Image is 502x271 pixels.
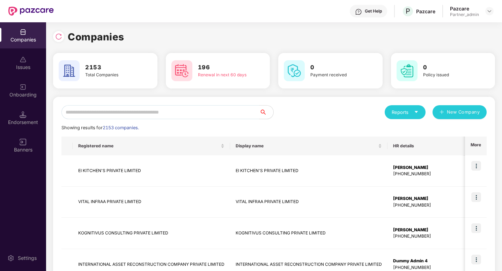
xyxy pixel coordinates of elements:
[433,105,487,119] button: plusNew Company
[393,171,465,177] div: [PHONE_NUMBER]
[393,258,465,264] div: Dummy Admin 4
[447,109,480,116] span: New Company
[8,7,54,16] img: New Pazcare Logo
[450,5,479,12] div: Pazcare
[7,255,14,262] img: svg+xml;base64,PHN2ZyBpZD0iU2V0dGluZy0yMHgyMCIgeG1sbnM9Imh0dHA6Ly93d3cudzMub3JnLzIwMDAvc3ZnIiB3aW...
[471,255,481,264] img: icon
[73,187,230,218] td: VITAL INFRAA PRIVATE LIMITED
[236,143,377,149] span: Display name
[423,63,475,72] h3: 0
[230,218,387,249] td: KOGNITIVUS CONSULTING PRIVATE LIMITED
[355,8,362,15] img: svg+xml;base64,PHN2ZyBpZD0iSGVscC0zMngzMiIgeG1sbnM9Imh0dHA6Ly93d3cudzMub3JnLzIwMDAvc3ZnIiB3aWR0aD...
[397,60,418,81] img: svg+xml;base64,PHN2ZyB4bWxucz0iaHR0cDovL3d3dy53My5vcmcvMjAwMC9zdmciIHdpZHRoPSI2MCIgaGVpZ2h0PSI2MC...
[487,8,492,14] img: svg+xml;base64,PHN2ZyBpZD0iRHJvcGRvd24tMzJ4MzIiIHhtbG5zPSJodHRwOi8vd3d3LnczLm9yZy8yMDAwL3N2ZyIgd2...
[85,63,137,72] h3: 2153
[20,111,27,118] img: svg+xml;base64,PHN2ZyB3aWR0aD0iMTQuNSIgaGVpZ2h0PSIxNC41IiB2aWV3Qm94PSIwIDAgMTYgMTYiIGZpbGw9Im5vbm...
[61,125,139,130] span: Showing results for
[310,63,362,72] h3: 0
[230,155,387,187] td: EI KITCHEN'S PRIVATE LIMITED
[198,72,250,78] div: Renewal in next 60 days
[465,137,487,155] th: More
[20,29,27,36] img: svg+xml;base64,PHN2ZyBpZD0iQ29tcGFuaWVzIiB4bWxucz0iaHR0cDovL3d3dy53My5vcmcvMjAwMC9zdmciIHdpZHRoPS...
[393,195,465,202] div: [PERSON_NAME]
[423,72,475,78] div: Policy issued
[55,33,62,40] img: svg+xml;base64,PHN2ZyBpZD0iUmVsb2FkLTMyeDMyIiB4bWxucz0iaHR0cDovL3d3dy53My5vcmcvMjAwMC9zdmciIHdpZH...
[392,109,419,116] div: Reports
[78,143,219,149] span: Registered name
[73,218,230,249] td: KOGNITIVUS CONSULTING PRIVATE LIMITED
[103,125,139,130] span: 2153 companies.
[230,187,387,218] td: VITAL INFRAA PRIVATE LIMITED
[73,155,230,187] td: EI KITCHEN'S PRIVATE LIMITED
[471,223,481,233] img: icon
[20,84,27,91] img: svg+xml;base64,PHN2ZyB3aWR0aD0iMjAiIGhlaWdodD0iMjAiIHZpZXdCb3g9IjAgMCAyMCAyMCIgZmlsbD0ibm9uZSIgeG...
[310,72,362,78] div: Payment received
[365,8,382,14] div: Get Help
[59,60,80,81] img: svg+xml;base64,PHN2ZyB4bWxucz0iaHR0cDovL3d3dy53My5vcmcvMjAwMC9zdmciIHdpZHRoPSI2MCIgaGVpZ2h0PSI2MC...
[20,139,27,146] img: svg+xml;base64,PHN2ZyB3aWR0aD0iMTYiIGhlaWdodD0iMTYiIHZpZXdCb3g9IjAgMCAxNiAxNiIgZmlsbD0ibm9uZSIgeG...
[68,29,124,45] h1: Companies
[393,164,465,171] div: [PERSON_NAME]
[73,137,230,155] th: Registered name
[387,137,470,155] th: HR details
[85,72,137,78] div: Total Companies
[416,8,435,15] div: Pazcare
[198,63,250,72] h3: 196
[393,233,465,240] div: [PHONE_NUMBER]
[284,60,305,81] img: svg+xml;base64,PHN2ZyB4bWxucz0iaHR0cDovL3d3dy53My5vcmcvMjAwMC9zdmciIHdpZHRoPSI2MCIgaGVpZ2h0PSI2MC...
[230,137,387,155] th: Display name
[171,60,192,81] img: svg+xml;base64,PHN2ZyB4bWxucz0iaHR0cDovL3d3dy53My5vcmcvMjAwMC9zdmciIHdpZHRoPSI2MCIgaGVpZ2h0PSI2MC...
[471,161,481,171] img: icon
[471,192,481,202] img: icon
[259,105,274,119] button: search
[440,110,444,115] span: plus
[414,110,419,114] span: caret-down
[406,7,410,15] span: P
[393,264,465,271] div: [PHONE_NUMBER]
[450,12,479,17] div: Partner_admin
[393,202,465,209] div: [PHONE_NUMBER]
[16,255,39,262] div: Settings
[20,56,27,63] img: svg+xml;base64,PHN2ZyBpZD0iSXNzdWVzX2Rpc2FibGVkIiB4bWxucz0iaHR0cDovL3d3dy53My5vcmcvMjAwMC9zdmciIH...
[259,109,273,115] span: search
[393,227,465,233] div: [PERSON_NAME]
